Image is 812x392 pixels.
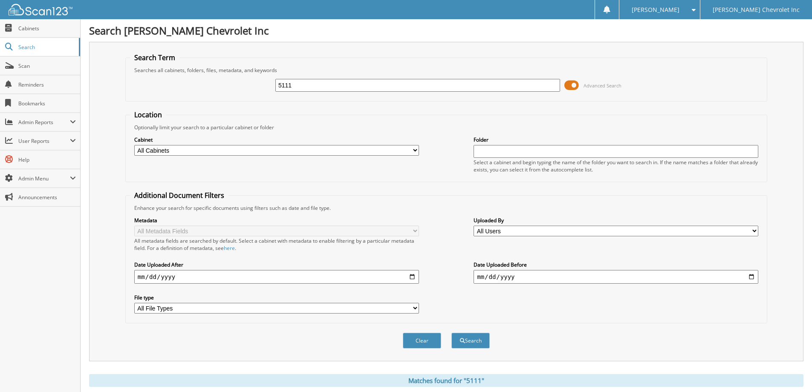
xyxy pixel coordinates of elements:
[18,44,75,51] span: Search
[474,136,758,143] label: Folder
[18,175,70,182] span: Admin Menu
[18,194,76,201] span: Announcements
[130,110,166,119] legend: Location
[18,81,76,88] span: Reminders
[134,270,419,284] input: start
[134,261,419,268] label: Date Uploaded After
[18,25,76,32] span: Cabinets
[89,374,803,387] div: Matches found for "5111"
[403,333,441,348] button: Clear
[130,191,228,200] legend: Additional Document Filters
[474,217,758,224] label: Uploaded By
[474,159,758,173] div: Select a cabinet and begin typing the name of the folder you want to search in. If the name match...
[18,100,76,107] span: Bookmarks
[130,204,763,212] div: Enhance your search for specific documents using filters such as date and file type.
[89,23,803,38] h1: Search [PERSON_NAME] Chevrolet Inc
[130,124,763,131] div: Optionally limit your search to a particular cabinet or folder
[632,7,679,12] span: [PERSON_NAME]
[134,136,419,143] label: Cabinet
[18,62,76,70] span: Scan
[18,119,70,126] span: Admin Reports
[584,82,621,89] span: Advanced Search
[18,137,70,145] span: User Reports
[130,67,763,74] div: Searches all cabinets, folders, files, metadata, and keywords
[713,7,800,12] span: [PERSON_NAME] Chevrolet Inc
[9,4,72,15] img: scan123-logo-white.svg
[474,270,758,284] input: end
[474,261,758,268] label: Date Uploaded Before
[451,333,490,348] button: Search
[134,294,419,301] label: File type
[18,156,76,163] span: Help
[224,244,235,252] a: here
[134,217,419,224] label: Metadata
[134,237,419,252] div: All metadata fields are searched by default. Select a cabinet with metadata to enable filtering b...
[130,53,179,62] legend: Search Term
